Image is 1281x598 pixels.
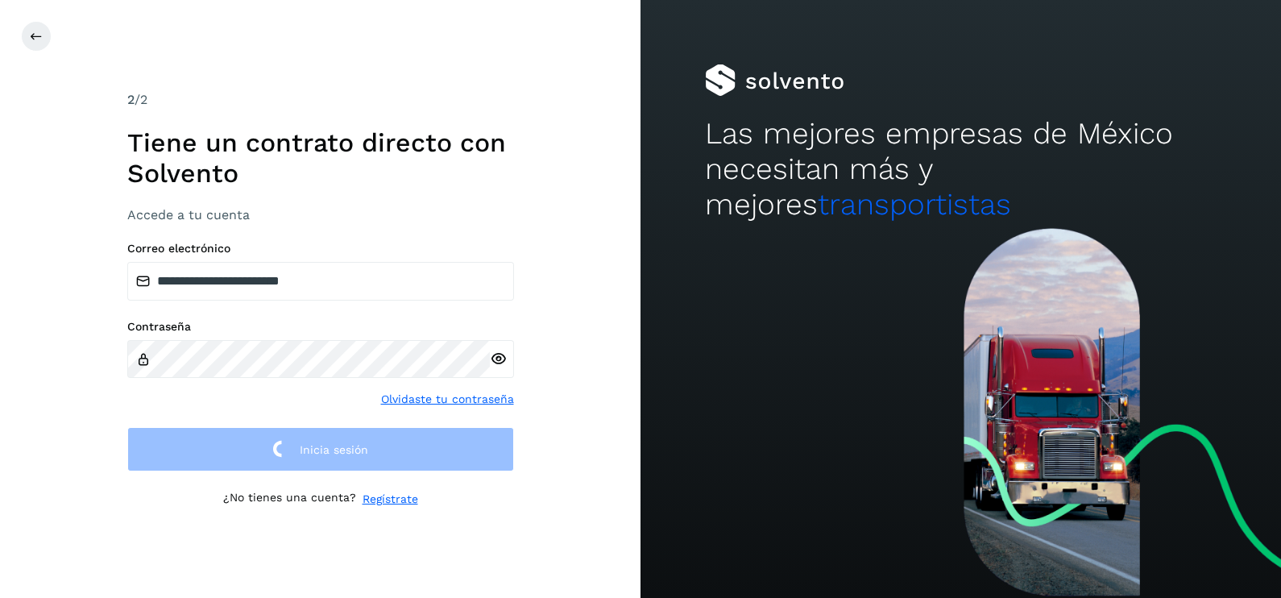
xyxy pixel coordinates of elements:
h1: Tiene un contrato directo con Solvento [127,127,514,189]
span: 2 [127,92,135,107]
span: Inicia sesión [300,444,368,455]
label: Contraseña [127,320,514,334]
div: /2 [127,90,514,110]
h3: Accede a tu cuenta [127,207,514,222]
label: Correo electrónico [127,242,514,255]
a: Regístrate [363,491,418,508]
h2: Las mejores empresas de México necesitan más y mejores [705,116,1217,223]
button: Inicia sesión [127,427,514,471]
span: transportistas [818,187,1011,222]
p: ¿No tienes una cuenta? [223,491,356,508]
a: Olvidaste tu contraseña [381,391,514,408]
